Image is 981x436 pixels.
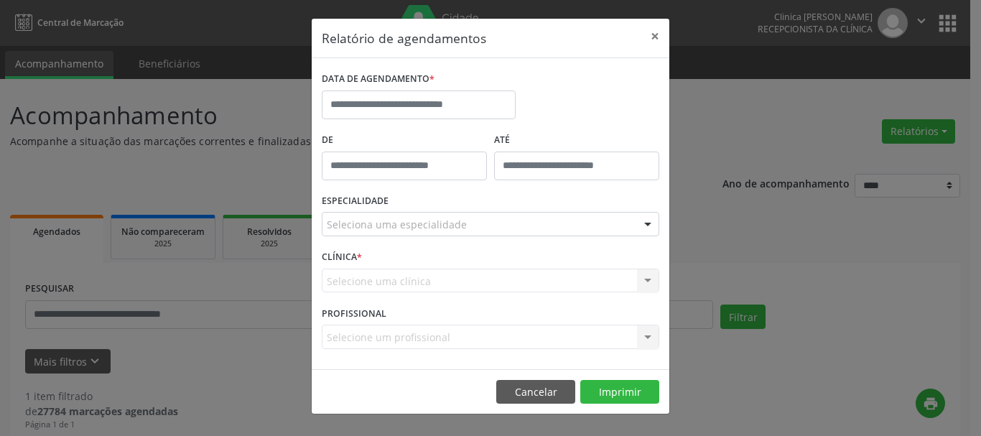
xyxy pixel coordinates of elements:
span: Seleciona uma especialidade [327,217,467,232]
label: CLÍNICA [322,246,362,269]
label: PROFISSIONAL [322,302,386,325]
label: ESPECIALIDADE [322,190,389,213]
button: Imprimir [580,380,659,404]
button: Cancelar [496,380,575,404]
label: ATÉ [494,129,659,152]
h5: Relatório de agendamentos [322,29,486,47]
button: Close [641,19,669,54]
label: DATA DE AGENDAMENTO [322,68,434,91]
label: De [322,129,487,152]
